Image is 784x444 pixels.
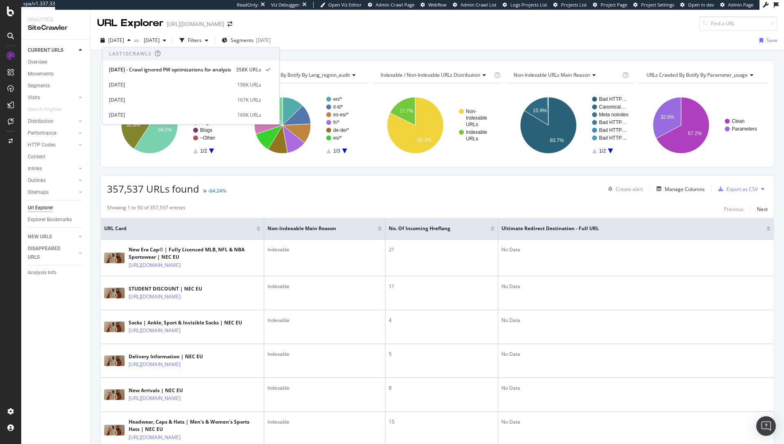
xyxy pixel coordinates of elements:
[267,283,382,290] div: Indexable
[28,188,76,197] a: Sitemaps
[688,2,714,8] span: Open in dev
[108,37,124,44] span: 2025 Sep. 12th
[506,90,635,161] svg: A chart.
[231,37,254,44] span: Segments
[267,418,382,426] div: Indexable
[28,93,40,102] div: Visits
[501,317,771,324] div: No Data
[428,2,447,8] span: Webflow
[510,2,547,8] span: Logs Projects List
[389,317,494,324] div: 4
[665,186,705,193] div: Manage Columns
[28,16,84,23] div: Analytics
[661,114,675,120] text: 32.8%
[28,153,45,161] div: Content
[605,182,643,195] button: Create alert
[599,127,627,133] text: Bad HTTP…
[453,2,497,8] a: Admin Crawl List
[28,58,47,67] div: Overview
[267,351,382,358] div: Indexable
[200,120,217,125] text: Pages/*
[653,184,705,194] button: Manage Columns
[389,225,478,232] span: No. of Incoming Hreflang
[376,2,414,8] span: Admin Crawl Page
[129,293,180,301] a: [URL][DOMAIN_NAME]
[140,34,169,47] button: [DATE]
[129,246,261,261] div: New Era Cap© | Fully Licenced MLB, NFL & NBA Sportswear | NEC EU
[333,148,340,154] text: 1/3
[109,66,231,73] span: [DATE] - Crawl ignored PW optimizations for analysis
[389,418,494,426] div: 15
[28,129,56,138] div: Performance
[732,126,757,132] text: Parameters
[466,115,487,121] text: Indexable
[28,269,56,277] div: Analysis Info
[237,111,261,119] div: 169K URLs
[176,34,212,47] button: Filters
[129,394,180,402] a: [URL][DOMAIN_NAME]
[421,2,447,8] a: Webflow
[109,50,151,57] div: Last 10 Crawls
[158,127,171,133] text: 59.2%
[639,90,768,161] div: A chart.
[237,96,261,104] div: 167K URLs
[28,82,50,90] div: Segments
[28,46,63,55] div: CURRENT URLS
[126,122,140,128] text: 32.8%
[593,2,627,8] a: Project Page
[109,81,232,89] div: [DATE]
[28,233,76,241] a: NEW URLS
[129,353,216,360] div: Delivery Information | NEC EU
[267,246,382,253] div: Indexable
[28,105,70,114] a: Search Engines
[28,117,53,126] div: Distribution
[28,46,76,55] a: CURRENT URLS
[28,176,76,185] a: Outlinks
[501,246,771,253] div: No Data
[645,69,760,82] h4: URLs Crawled By Botify By parameter_usage
[28,82,85,90] a: Segments
[200,135,215,141] text: ~Other
[28,269,85,277] a: Analysis Info
[501,225,754,232] span: Ultimate Redirect Destination - Full URL
[599,120,627,125] text: Bad HTTP…
[240,90,369,161] svg: A chart.
[503,2,547,8] a: Logs Projects List
[28,204,85,212] a: Url Explorer
[756,34,777,47] button: Save
[379,69,492,82] h4: Indexable / Non-Indexable URLs Distribution
[599,148,606,154] text: 1/2
[766,37,777,44] div: Save
[333,127,349,133] text: de-de/*
[28,58,85,67] a: Overview
[227,21,232,27] div: arrow-right-arrow-left
[417,137,431,143] text: 82.3%
[501,418,771,426] div: No Data
[28,117,76,126] a: Distribution
[373,90,502,161] svg: A chart.
[104,322,125,332] img: main image
[28,164,76,173] a: Inlinks
[104,389,125,400] img: main image
[641,2,674,8] span: Project Settings
[28,141,56,149] div: HTTP Codes
[28,164,42,173] div: Inlinks
[208,187,226,194] div: -64.24%
[533,108,547,113] text: 15.9%
[389,283,494,290] div: 11
[501,351,771,358] div: No Data
[389,246,494,253] div: 21
[599,135,627,141] text: Bad HTTP…
[501,283,771,290] div: No Data
[333,112,349,118] text: es-es/*
[97,16,163,30] div: URL Explorer
[129,261,180,269] a: [URL][DOMAIN_NAME]
[188,37,202,44] div: Filters
[104,355,125,366] img: main image
[28,244,69,262] div: DISAPPEARED URLS
[129,387,216,394] div: New Arrivals | NEC EU
[107,204,185,214] div: Showing 1 to 50 of 357,537 entries
[246,69,362,82] h4: URLs Crawled By Botify By lang_region_audit
[107,182,199,195] span: 357,537 URLs found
